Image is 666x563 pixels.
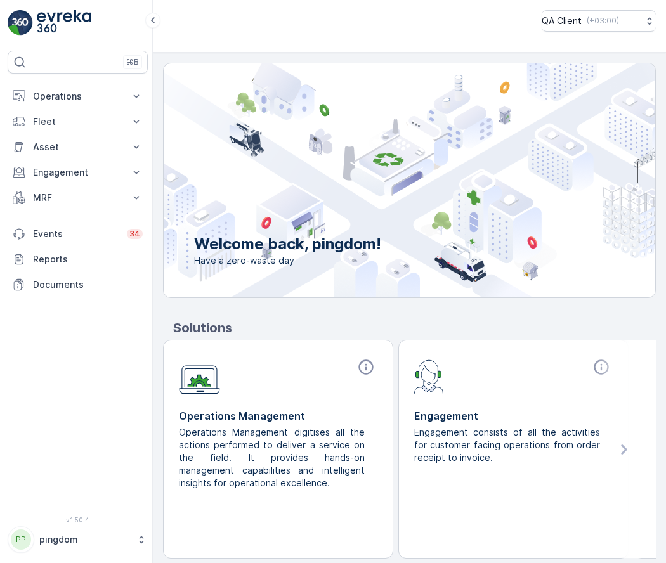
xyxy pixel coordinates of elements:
p: MRF [33,191,122,204]
p: Documents [33,278,143,291]
p: Reports [33,253,143,266]
a: Reports [8,247,148,272]
p: pingdom [39,533,130,546]
p: ⌘B [126,57,139,67]
img: logo [8,10,33,36]
p: Welcome back, pingdom! [194,234,381,254]
img: logo_light-DOdMpM7g.png [37,10,91,36]
button: Operations [8,84,148,109]
button: Asset [8,134,148,160]
p: Operations Management [179,408,377,424]
img: module-icon [414,358,444,394]
p: Asset [33,141,122,153]
p: Fleet [33,115,122,128]
img: module-icon [179,358,220,394]
p: Engagement [414,408,613,424]
button: PPpingdom [8,526,148,553]
span: Have a zero-waste day [194,254,381,267]
p: Operations [33,90,122,103]
p: Solutions [173,318,656,337]
p: ( +03:00 ) [587,16,619,26]
p: Engagement [33,166,122,179]
button: MRF [8,185,148,210]
button: Engagement [8,160,148,185]
button: Fleet [8,109,148,134]
p: Events [33,228,119,240]
p: Operations Management digitises all the actions performed to deliver a service on the field. It p... [179,426,367,489]
p: Engagement consists of all the activities for customer facing operations from order receipt to in... [414,426,603,464]
p: 34 [129,229,140,239]
a: Events34 [8,221,148,247]
span: v 1.50.4 [8,516,148,524]
p: QA Client [542,15,582,27]
div: PP [11,529,31,550]
a: Documents [8,272,148,297]
img: city illustration [107,63,655,297]
button: QA Client(+03:00) [542,10,656,32]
